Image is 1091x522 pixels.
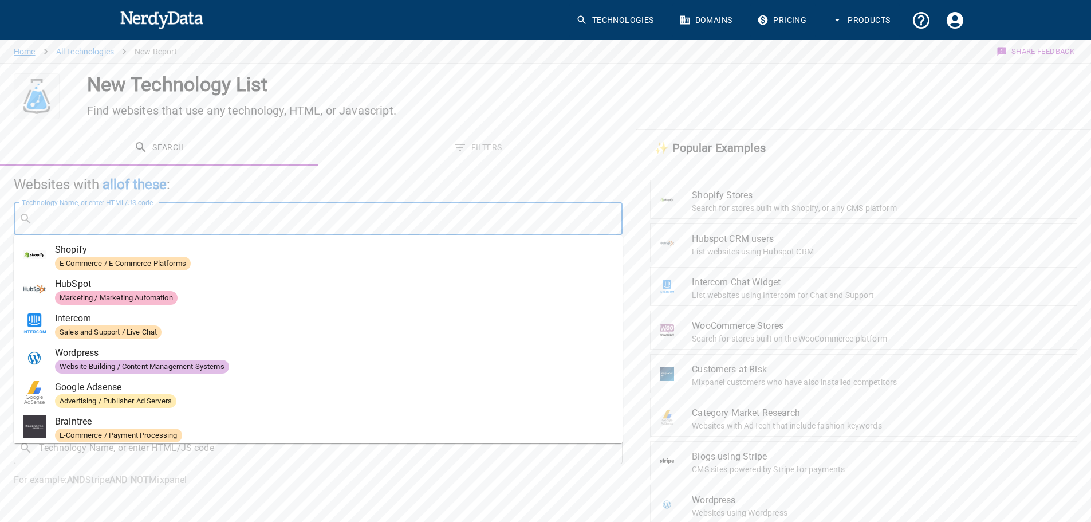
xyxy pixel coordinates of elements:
[904,3,938,37] button: Support and Documentation
[120,8,204,31] img: NerdyData.com
[55,312,613,325] span: Intercom
[692,406,1068,420] span: Category Market Research
[672,3,742,37] a: Domains
[692,289,1068,301] p: List websites using Intercom for Chat and Support
[692,319,1068,333] span: WooCommerce Stores
[692,376,1068,388] p: Mixpanel customers who have also installed competitors
[14,473,623,487] p: For example: Stripe Mixpanel
[55,380,613,394] span: Google Adsense
[55,430,182,441] span: E-Commerce / Payment Processing
[55,396,176,407] span: Advertising / Publisher Ad Servers
[995,40,1077,63] button: Share Feedback
[692,464,1068,475] p: CMS sites powered by Stripe for payments
[650,180,1077,219] a: Shopify StoresSearch for stores built with Shopify, or any CMS platform
[67,474,85,485] b: AND
[636,130,774,166] h6: ✨ Popular Examples
[55,327,162,338] span: Sales and Support / Live Chat
[692,333,1068,344] p: Search for stores built on the WooCommerce platform
[135,46,178,57] p: New Report
[650,223,1077,262] a: Hubspot CRM usersList websites using Hubspot CRM
[650,354,1077,393] a: Customers at RiskMixpanel customers who have also installed competitors
[692,232,1068,246] span: Hubspot CRM users
[692,276,1068,289] span: Intercom Chat Widget
[19,73,54,119] img: logo
[650,398,1077,437] a: Category Market ResearchWebsites with AdTech that include fashion keywords
[109,474,149,485] b: AND NOT
[692,450,1068,464] span: Blogs using Stripe
[87,101,578,120] h6: Find websites that use any technology, HTML, or Javascript.
[825,3,899,37] button: Products
[692,189,1068,202] span: Shopify Stores
[55,258,191,269] span: E-Commerce / E-Commerce Platforms
[692,507,1068,519] p: Websites using Wordpress
[692,246,1068,257] p: List websites using Hubspot CRM
[55,415,613,429] span: Braintree
[692,420,1068,431] p: Websites with AdTech that include fashion keywords
[692,202,1068,214] p: Search for stores built with Shopify, or any CMS platform
[650,311,1077,350] a: WooCommerce StoresSearch for stores built on the WooCommerce platform
[692,493,1068,507] span: Wordpress
[650,441,1077,480] a: Blogs using StripeCMS sites powered by Stripe for payments
[103,176,167,193] b: all of these
[87,73,578,97] h4: New Technology List
[55,346,613,360] span: Wordpress
[55,277,613,291] span: HubSpot
[692,363,1068,376] span: Customers at Risk
[55,293,178,304] span: Marketing / Marketing Automation
[14,40,178,63] nav: breadcrumb
[55,243,613,257] span: Shopify
[318,129,637,166] button: Filters
[55,362,229,372] span: Website Building / Content Management Systems
[22,198,153,207] label: Technology Name, or enter HTML/JS code
[14,47,36,56] a: Home
[56,47,114,56] a: All Technologies
[650,267,1077,306] a: Intercom Chat WidgetList websites using Intercom for Chat and Support
[569,3,663,37] a: Technologies
[14,175,623,194] h5: Websites with :
[750,3,816,37] a: Pricing
[938,3,972,37] button: Account Settings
